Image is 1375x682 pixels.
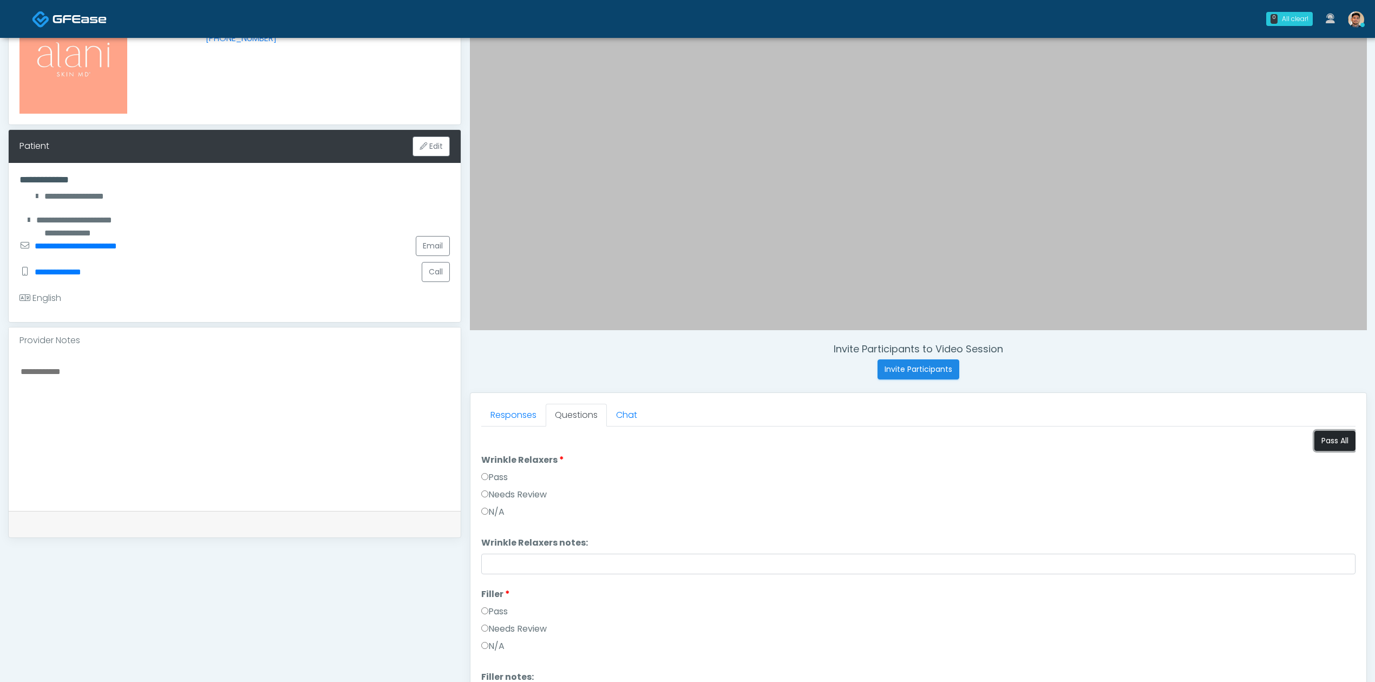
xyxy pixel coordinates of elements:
[1271,14,1278,24] div: 0
[32,1,107,36] a: Docovia
[53,14,107,24] img: Docovia
[481,471,508,484] label: Pass
[1314,431,1356,451] button: Pass All
[422,262,450,282] button: Call
[481,473,488,480] input: Pass
[546,404,607,427] a: Questions
[481,625,488,632] input: Needs Review
[1260,8,1319,30] a: 0 All clear!
[9,4,41,37] button: Open LiveChat chat widget
[19,6,127,114] img: Provider image
[481,506,505,519] label: N/A
[481,640,505,653] label: N/A
[416,236,450,256] a: Email
[1348,11,1364,28] img: Kenner Medina
[481,508,488,515] input: N/A
[481,642,488,649] input: N/A
[481,488,547,501] label: Needs Review
[481,536,588,549] label: Wrinkle Relaxers notes:
[19,140,49,153] div: Patient
[206,32,277,44] a: [PHONE_NUMBER]
[607,404,646,427] a: Chat
[413,136,450,156] button: Edit
[481,490,488,497] input: Needs Review
[878,359,959,379] button: Invite Participants
[1282,14,1308,24] div: All clear!
[19,292,61,305] div: English
[9,327,461,353] div: Provider Notes
[481,622,547,635] label: Needs Review
[481,454,564,467] label: Wrinkle Relaxers
[481,404,546,427] a: Responses
[481,607,488,614] input: Pass
[470,343,1367,355] h4: Invite Participants to Video Session
[481,588,510,601] label: Filler
[206,6,304,105] p: [PERSON_NAME] Skin MD Avondale Location
[32,10,50,28] img: Docovia
[481,605,508,618] label: Pass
